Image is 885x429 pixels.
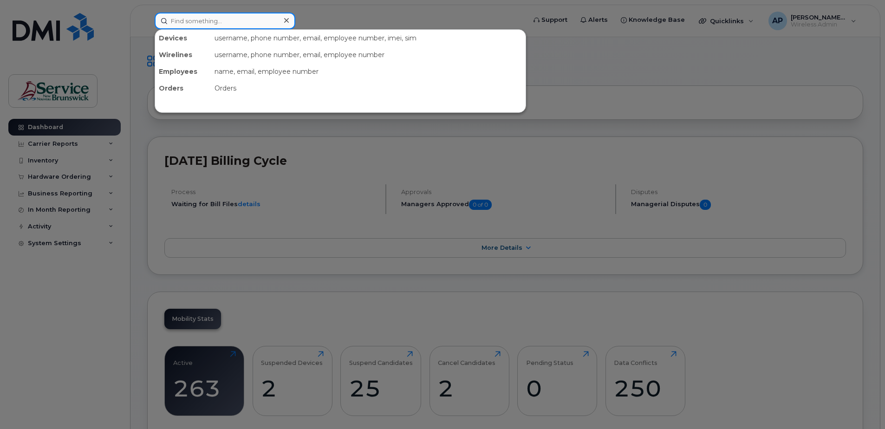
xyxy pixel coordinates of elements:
[211,30,526,46] div: username, phone number, email, employee number, imei, sim
[211,80,526,97] div: Orders
[155,30,211,46] div: Devices
[211,46,526,63] div: username, phone number, email, employee number
[155,80,211,97] div: Orders
[155,63,211,80] div: Employees
[211,63,526,80] div: name, email, employee number
[155,46,211,63] div: Wirelines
